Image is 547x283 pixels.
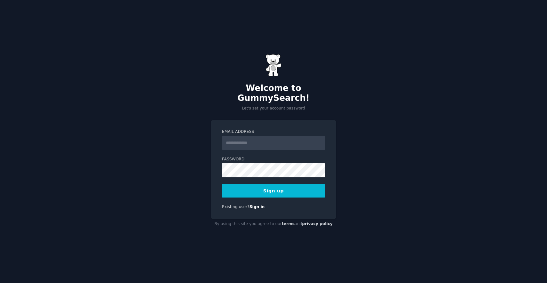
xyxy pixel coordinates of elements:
[222,184,325,198] button: Sign up
[282,222,295,226] a: terms
[266,54,281,77] img: Gummy Bear
[250,205,265,209] a: Sign in
[211,106,336,111] p: Let's set your account password
[302,222,333,226] a: privacy policy
[211,83,336,103] h2: Welcome to GummySearch!
[222,205,250,209] span: Existing user?
[222,129,325,135] label: Email Address
[211,219,336,229] div: By using this site you agree to our and
[222,157,325,162] label: Password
